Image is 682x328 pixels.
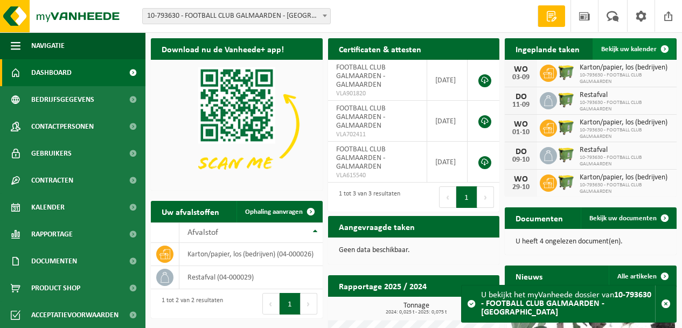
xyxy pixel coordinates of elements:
div: WO [510,120,532,129]
img: WB-1100-HPE-GN-51 [557,90,575,109]
img: WB-1100-HPE-GN-51 [557,145,575,164]
strong: 10-793630 - FOOTBALL CLUB GALMAARDEN - [GEOGRAPHIC_DATA] [481,291,651,317]
span: 10-793630 - FOOTBALL CLUB GALMAARDEN - GALMAARDEN [142,8,331,24]
td: [DATE] [427,142,468,183]
span: Ophaling aanvragen [245,208,303,215]
span: Karton/papier, los (bedrijven) [580,118,671,127]
a: Bekijk uw documenten [581,207,676,229]
span: FOOTBALL CLUB GALMAARDEN - GALMAARDEN [336,64,386,89]
span: Contracten [31,167,73,194]
td: [DATE] [427,101,468,142]
h2: Documenten [505,207,574,228]
div: 1 tot 2 van 2 resultaten [156,292,223,316]
button: Previous [439,186,456,208]
h2: Download nu de Vanheede+ app! [151,38,295,59]
div: U bekijkt het myVanheede dossier van [481,285,655,322]
span: Product Shop [31,275,80,302]
h3: Tonnage [333,302,500,315]
p: Geen data beschikbaar. [339,247,489,254]
span: Bekijk uw documenten [589,215,657,222]
span: FOOTBALL CLUB GALMAARDEN - GALMAARDEN [336,104,386,130]
img: WB-1100-HPE-GN-51 [557,118,575,136]
a: Alle artikelen [609,266,676,287]
button: 1 [456,186,477,208]
span: Navigatie [31,32,65,59]
span: Karton/papier, los (bedrijven) [580,64,671,72]
div: 11-09 [510,101,532,109]
span: 10-793630 - FOOTBALL CLUB GALMAARDEN [580,72,671,85]
a: Bekijk uw kalender [593,38,676,60]
span: Gebruikers [31,140,72,167]
p: U heeft 4 ongelezen document(en). [516,238,666,246]
td: karton/papier, los (bedrijven) (04-000026) [179,243,323,266]
span: Bedrijfsgegevens [31,86,94,113]
td: restafval (04-000029) [179,266,323,289]
img: Download de VHEPlus App [151,60,323,189]
span: 10-793630 - FOOTBALL CLUB GALMAARDEN [580,127,671,140]
span: Afvalstof [187,228,218,237]
a: Bekijk rapportage [419,296,498,318]
span: VLA702411 [336,130,419,139]
div: 1 tot 3 van 3 resultaten [333,185,400,209]
span: Contactpersonen [31,113,94,140]
span: FOOTBALL CLUB GALMAARDEN - GALMAARDEN [336,145,386,171]
button: Next [301,293,317,315]
div: 29-10 [510,184,532,191]
span: VLA901820 [336,89,419,98]
span: Bekijk uw kalender [601,46,657,53]
img: WB-1100-HPE-GN-51 [557,173,575,191]
img: WB-1100-HPE-GN-51 [557,63,575,81]
button: Next [477,186,494,208]
span: 10-793630 - FOOTBALL CLUB GALMAARDEN [580,182,671,195]
span: 10-793630 - FOOTBALL CLUB GALMAARDEN [580,155,671,168]
span: Dashboard [31,59,72,86]
h2: Rapportage 2025 / 2024 [328,275,437,296]
span: Rapportage [31,221,73,248]
span: VLA615540 [336,171,419,180]
h2: Nieuws [505,266,553,287]
h2: Ingeplande taken [505,38,590,59]
div: DO [510,93,532,101]
span: Restafval [580,91,671,100]
span: Kalender [31,194,65,221]
span: 10-793630 - FOOTBALL CLUB GALMAARDEN - GALMAARDEN [143,9,330,24]
span: Documenten [31,248,77,275]
span: Karton/papier, los (bedrijven) [580,173,671,182]
div: 09-10 [510,156,532,164]
h2: Certificaten & attesten [328,38,432,59]
div: 01-10 [510,129,532,136]
button: 1 [280,293,301,315]
span: 2024: 0,025 t - 2025: 0,075 t [333,310,500,315]
button: Previous [262,293,280,315]
td: [DATE] [427,60,468,101]
span: 10-793630 - FOOTBALL CLUB GALMAARDEN [580,100,671,113]
div: 03-09 [510,74,532,81]
h2: Uw afvalstoffen [151,201,230,222]
div: WO [510,175,532,184]
a: Ophaling aanvragen [236,201,322,222]
span: Restafval [580,146,671,155]
div: DO [510,148,532,156]
h2: Aangevraagde taken [328,216,426,237]
div: WO [510,65,532,74]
